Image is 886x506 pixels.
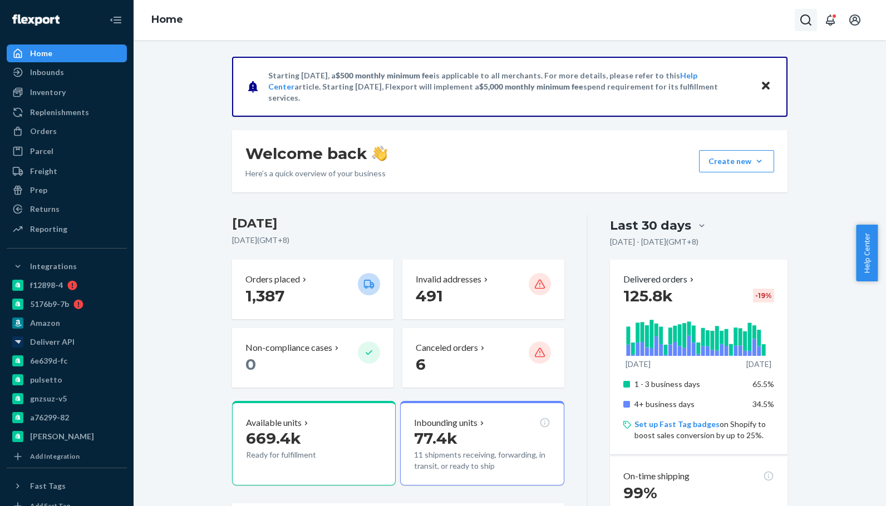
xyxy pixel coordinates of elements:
p: 4+ business days [634,399,744,410]
button: Inbounding units77.4k11 shipments receiving, forwarding, in transit, or ready to ship [400,401,564,485]
span: 0 [245,355,256,374]
p: [DATE] ( GMT+8 ) [232,235,564,246]
button: Canceled orders 6 [402,328,564,388]
img: hand-wave emoji [372,146,387,161]
span: 125.8k [623,286,673,305]
p: 11 shipments receiving, forwarding, in transit, or ready to ship [414,449,550,472]
span: $5,000 monthly minimum fee [479,82,583,91]
span: 34.5% [752,399,774,409]
ol: breadcrumbs [142,4,192,36]
div: Inbounds [30,67,64,78]
p: Ready for fulfillment [246,449,349,460]
a: 5176b9-7b [7,295,127,313]
div: Add Integration [30,452,80,461]
div: [PERSON_NAME] [30,431,94,442]
div: Home [30,48,52,59]
div: gnzsuz-v5 [30,393,67,404]
p: [DATE] [746,359,771,370]
div: 6e639d-fc [30,355,67,366]
span: 669.4k [246,429,301,448]
button: Close Navigation [105,9,127,31]
button: Open account menu [844,9,866,31]
p: on Shopify to boost sales conversion by up to 25%. [634,419,774,441]
button: Create new [699,150,774,172]
button: Available units669.4kReady for fulfillment [232,401,396,485]
div: Deliverr API [30,336,75,348]
a: Replenishments [7,103,127,121]
a: a76299-82 [7,409,127,426]
p: Canceled orders [416,341,478,354]
button: Delivered orders [623,273,696,286]
div: a76299-82 [30,412,69,423]
div: pulsetto [30,374,62,385]
h3: [DATE] [232,215,564,232]
span: 6 [416,355,426,374]
p: Starting [DATE], a is applicable to all merchants. For more details, please refer to this article... [268,70,750,103]
span: 491 [416,286,443,305]
a: Returns [7,200,127,218]
button: Open Search Box [795,9,817,31]
a: Amazon [7,314,127,332]
p: Inbounding units [414,416,478,429]
a: Home [151,13,183,26]
a: Inbounds [7,63,127,81]
a: Reporting [7,220,127,238]
button: Fast Tags [7,477,127,495]
img: Flexport logo [12,14,60,26]
a: Add Integration [7,450,127,463]
div: Last 30 days [610,217,691,234]
div: Returns [30,204,60,215]
button: Close [759,78,773,95]
a: Parcel [7,142,127,160]
button: Invalid addresses 491 [402,260,564,319]
span: $500 monthly minimum fee [336,71,434,80]
a: 6e639d-fc [7,352,127,370]
div: f12898-4 [30,280,63,291]
a: Prep [7,181,127,199]
span: 1,387 [245,286,284,305]
h1: Welcome back [245,143,387,163]
p: Here’s a quick overview of your business [245,168,387,179]
div: Integrations [30,261,77,272]
p: Available units [246,416,302,429]
div: Fast Tags [30,480,66,492]
a: Inventory [7,83,127,101]
div: Reporting [30,224,67,235]
a: Home [7,44,127,62]
button: Integrations [7,257,127,275]
a: Freight [7,162,127,180]
p: [DATE] [626,359,651,370]
a: gnzsuz-v5 [7,390,127,408]
button: Non-compliance cases 0 [232,328,393,388]
div: Prep [30,185,47,196]
div: Inventory [30,87,66,98]
p: [DATE] - [DATE] ( GMT+8 ) [610,236,698,247]
div: Freight [30,166,57,177]
button: Orders placed 1,387 [232,260,393,319]
a: Set up Fast Tag badges [634,419,720,429]
p: Orders placed [245,273,300,286]
p: On-time shipping [623,470,690,483]
p: Non-compliance cases [245,341,332,354]
div: Parcel [30,146,53,157]
div: -19 % [753,289,774,302]
a: Orders [7,122,127,140]
div: 5176b9-7b [30,299,69,310]
div: Orders [30,126,57,137]
div: Replenishments [30,107,89,118]
p: Invalid addresses [416,273,481,286]
span: 65.5% [752,379,774,389]
p: 1 - 3 business days [634,379,744,390]
div: Amazon [30,318,60,329]
span: 99% [623,483,657,502]
a: Deliverr API [7,333,127,351]
a: [PERSON_NAME] [7,428,127,445]
button: Open notifications [819,9,841,31]
a: f12898-4 [7,276,127,294]
span: 77.4k [414,429,457,448]
button: Help Center [856,225,878,281]
a: pulsetto [7,371,127,389]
